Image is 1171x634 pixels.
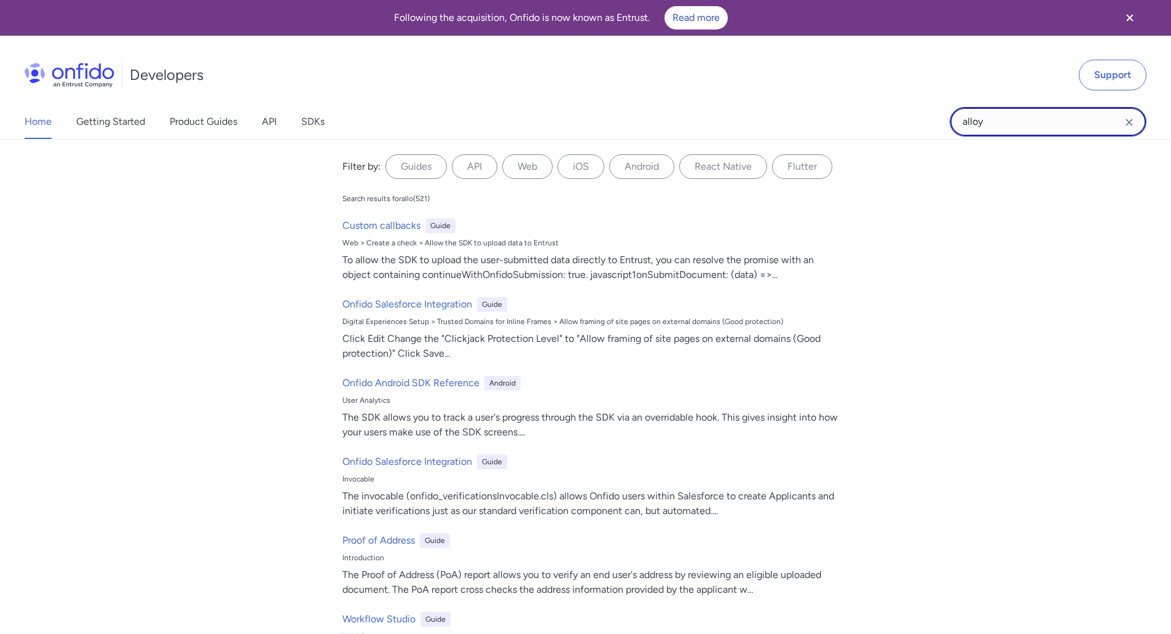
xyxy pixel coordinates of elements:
[337,450,844,523] a: Onfido Salesforce IntegrationGuideInvocableThe invocable (onfido_verificationsInvocable.cls) allo...
[477,297,507,312] div: Guide
[25,105,52,139] a: Home
[484,376,521,390] div: Android
[15,6,1107,30] div: Following the acquisition, Onfido is now known as Entrust.
[76,105,145,139] a: Getting Started
[342,410,839,440] div: The SDK allows you to track a user's progress through the SDK via an overridable hook. This gives...
[1122,115,1137,130] svg: Clear search field button
[342,395,839,405] div: User Analytics
[342,194,430,204] div: Search results for allo ( 521 )
[337,213,844,287] a: Custom callbacksGuideWeb > Create a check > Allow the SDK to upload data to EntrustTo allow the S...
[609,154,674,179] label: Android
[342,553,839,563] div: Introduction
[342,218,420,233] h6: Custom callbacks
[130,65,203,85] h1: Developers
[502,154,553,179] label: Web
[342,474,839,484] div: Invocable
[342,568,839,597] div: The Proof of Address (PoA) report allows you to verify an end user's address by reviewing an elig...
[385,154,447,179] label: Guides
[342,317,839,327] div: Digital Experiences Setup > Trusted Domains for Inline Frames > Allow framing of site pages on ex...
[452,154,497,179] label: API
[342,297,472,312] h6: Onfido Salesforce Integration
[772,154,832,179] label: Flutter
[337,528,844,602] a: Proof of AddressGuideIntroductionThe Proof of Address (PoA) report allows you to verify an end us...
[262,105,277,139] a: API
[25,63,114,87] img: Onfido Logo
[170,105,237,139] a: Product Guides
[342,331,839,361] div: Click Edit Change the "Clickjack Protection Level" to "Allow framing of site pages on external do...
[337,371,844,445] a: Onfido Android SDK ReferenceAndroidUser AnalyticsThe SDK allows you to track a user's progress th...
[1122,10,1137,25] svg: Close banner
[342,238,839,248] div: Web > Create a check > Allow the SDK to upload data to Entrust
[664,6,728,30] a: Read more
[1107,2,1153,33] button: Close banner
[342,454,472,469] h6: Onfido Salesforce Integration
[342,612,416,627] h6: Workflow Studio
[342,533,415,548] h6: Proof of Address
[337,292,844,366] a: Onfido Salesforce IntegrationGuideDigital Experiences Setup > Trusted Domains for Inline Frames >...
[342,159,380,174] div: Filter by:
[950,107,1146,137] input: Onfido search input field
[342,253,839,282] div: To allow the SDK to upload the user-submitted data directly to Entrust, you can resolve the promi...
[1079,60,1146,90] a: Support
[420,612,451,627] div: Guide
[420,533,450,548] div: Guide
[477,454,507,469] div: Guide
[679,154,767,179] label: React Native
[558,154,604,179] label: iOS
[342,376,479,390] h6: Onfido Android SDK Reference
[301,105,325,139] a: SDKs
[342,489,839,518] div: The invocable (onfido_verificationsInvocable.cls) allows Onfido users within Salesforce to create...
[425,218,455,233] div: Guide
